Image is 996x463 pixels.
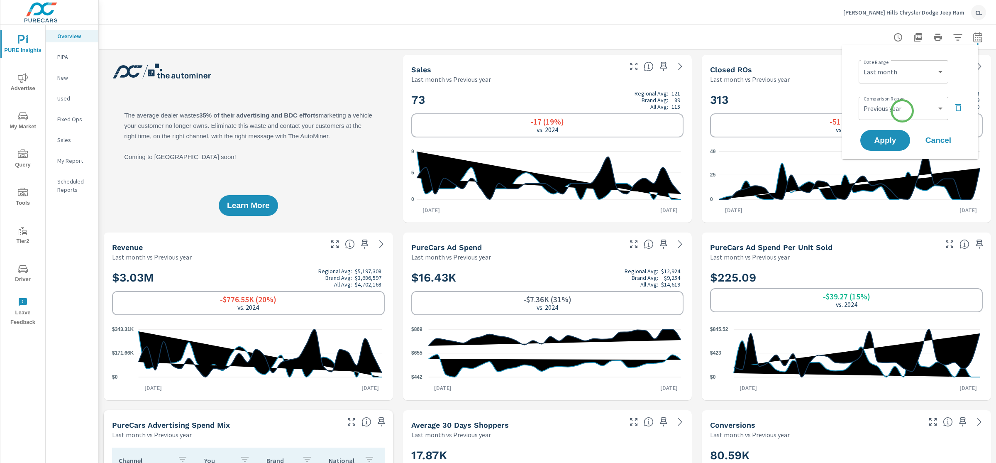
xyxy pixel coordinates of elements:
span: PURE Insights [3,35,43,55]
text: $423 [710,350,721,356]
h5: Closed ROs [710,65,752,74]
a: See more details in report [674,60,687,73]
div: Overview [46,30,98,42]
p: [DATE] [954,384,983,392]
p: $5,197,308 [355,268,381,274]
span: A rolling 30 day total of daily Shoppers on the dealership website, averaged over the selected da... [644,417,654,427]
h5: PureCars Advertising Spend Mix [112,421,230,429]
p: Overview [57,32,92,40]
p: New [57,73,92,82]
p: $12,924 [661,268,680,274]
p: vs. 2024 [237,304,259,311]
p: Brand Avg: [632,274,658,281]
p: Regional Avg: [318,268,352,274]
div: CL [971,5,986,20]
text: 5 [411,170,414,176]
text: 0 [710,196,713,202]
h2: $225.09 [710,270,983,285]
h6: -17 (19%) [530,118,564,126]
h5: PureCars Ad Spend [411,243,482,252]
p: All Avg: [334,281,352,288]
text: $442 [411,374,422,380]
button: "Export Report to PDF" [910,29,926,46]
p: 115 [671,103,680,110]
p: Regional Avg: [635,90,668,97]
text: $0 [710,374,716,380]
h6: -$776.55K (20%) [220,295,276,304]
button: Print Report [930,29,946,46]
button: Make Fullscreen [943,238,956,251]
span: Leave Feedback [3,297,43,327]
p: Last month vs Previous year [710,430,790,440]
p: 89 [674,97,680,103]
p: Fixed Ops [57,115,92,123]
p: [DATE] [654,384,684,392]
h2: 313 [710,90,983,110]
a: See more details in report [674,415,687,429]
p: Last month vs Previous year [112,252,192,262]
p: Sales [57,136,92,144]
p: vs. 2024 [537,304,558,311]
button: Make Fullscreen [627,238,640,251]
button: Make Fullscreen [328,238,342,251]
h6: -$7.36K (31%) [523,295,571,304]
p: Regional Avg: [625,268,658,274]
h5: Conversions [710,421,755,429]
p: Scheduled Reports [57,177,92,194]
p: Used [57,94,92,103]
p: $9,254 [664,274,680,281]
h2: 80.59K [710,448,983,463]
text: 25 [710,172,716,178]
span: Total cost of media for all PureCars channels for the selected dealership group over the selected... [644,239,654,249]
p: 121 [671,90,680,97]
p: [DATE] [428,384,457,392]
p: Last month vs Previous year [112,430,192,440]
h2: $16.43K [411,268,684,288]
span: My Market [3,111,43,132]
p: Brand Avg: [642,97,668,103]
p: [DATE] [954,206,983,214]
button: Make Fullscreen [627,60,640,73]
text: 0 [411,196,414,202]
span: Apply [869,137,902,144]
text: $343.31K [112,326,134,332]
span: Learn More [227,202,269,209]
p: Last month vs Previous year [710,74,790,84]
button: Make Fullscreen [627,415,640,429]
div: Sales [46,134,98,146]
span: Average cost of advertising per each vehicle sold at the dealer over the selected date range. The... [959,239,969,249]
div: Used [46,92,98,105]
h5: Revenue [112,243,143,252]
text: $845.52 [710,326,728,332]
p: Last month vs Previous year [411,74,491,84]
span: Cancel [922,137,955,144]
span: Advertise [3,73,43,93]
h2: 17.87K [411,448,684,463]
div: My Report [46,154,98,167]
text: $0 [112,374,118,380]
span: Save this to your personalized report [358,238,371,251]
text: 9 [411,149,414,154]
h5: PureCars Ad Spend Per Unit Sold [710,243,832,252]
span: Tier2 [3,226,43,246]
p: Last month vs Previous year [710,252,790,262]
button: Make Fullscreen [345,415,358,429]
span: Total sales revenue over the selected date range. [Source: This data is sourced from the dealer’s... [345,239,355,249]
h5: Sales [411,65,431,74]
span: Save this to your personalized report [375,415,388,429]
p: [DATE] [356,384,385,392]
p: PIPA [57,53,92,61]
span: The number of dealer-specified goals completed by a visitor. [Source: This data is provided by th... [943,417,953,427]
p: My Report [57,157,92,165]
p: $4,702,168 [355,281,381,288]
span: Tools [3,188,43,208]
p: [PERSON_NAME] Hills Chrysler Dodge Jeep Ram [843,9,964,16]
p: [DATE] [654,206,684,214]
p: Last month vs Previous year [411,252,491,262]
a: See more details in report [375,238,388,251]
span: Save this to your personalized report [956,415,969,429]
p: Brand Avg: [325,274,352,281]
text: $171.66K [112,350,134,356]
div: Scheduled Reports [46,175,98,196]
p: $3,686,597 [355,274,381,281]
